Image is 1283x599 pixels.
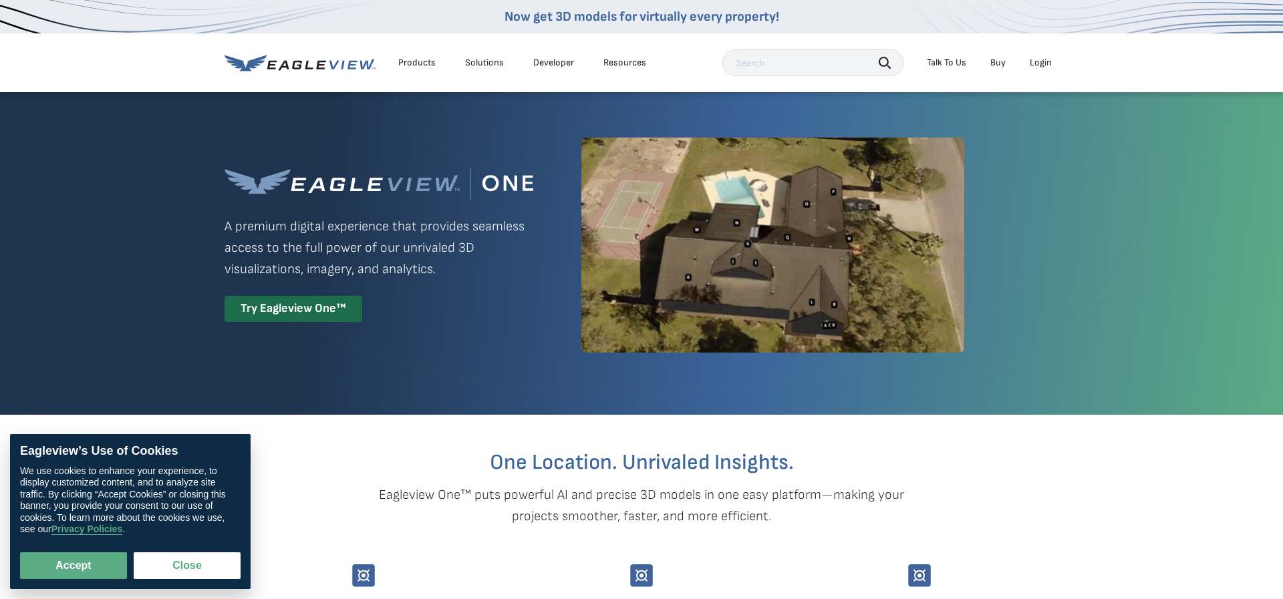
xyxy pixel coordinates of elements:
[225,216,533,280] p: A premium digital experience that provides seamless access to the full power of our unrivaled 3D ...
[20,552,127,579] button: Accept
[134,552,241,579] button: Close
[927,57,966,69] div: Talk To Us
[20,465,241,536] div: We use cookies to enhance your experience, to display customized content, and to analyze site tra...
[225,296,362,322] div: Try Eagleview One™
[990,57,1006,69] a: Buy
[630,564,653,587] img: Group-9744.svg
[398,57,436,69] div: Products
[505,9,779,25] a: Now get 3D models for virtually every property!
[225,168,533,200] img: Eagleview One™
[235,452,1048,473] h2: One Location. Unrivaled Insights.
[51,524,123,536] a: Privacy Policies
[533,57,574,69] a: Developer
[465,57,504,69] div: Solutions
[355,484,928,527] p: Eagleview One™ puts powerful AI and precise 3D models in one easy platform—making your projects s...
[1030,57,1052,69] div: Login
[20,444,241,459] div: Eagleview’s Use of Cookies
[908,564,931,587] img: Group-9744.svg
[352,564,375,587] img: Group-9744.svg
[722,49,904,76] input: Search
[603,57,646,69] div: Resources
